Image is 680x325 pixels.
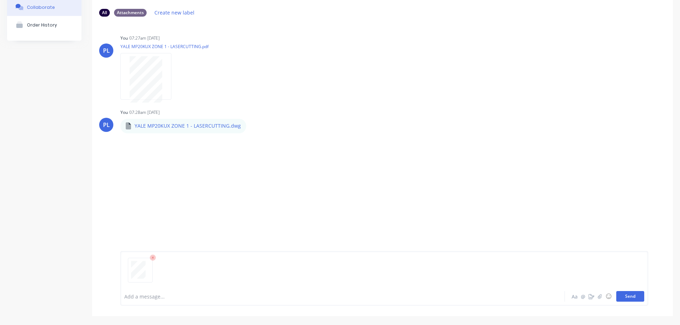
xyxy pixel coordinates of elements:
[99,9,110,17] div: All
[129,35,160,41] div: 07:27am [DATE]
[579,292,587,301] button: @
[129,109,160,116] div: 07:28am [DATE]
[135,122,241,129] p: YALE MP20KUX ZONE 1 - LASERCUTTING.dwg
[151,8,198,17] button: Create new label
[114,9,147,17] div: Attachments
[120,43,209,50] p: YALE MP20KUX ZONE 1 - LASERCUTTING.pdf
[570,292,579,301] button: Aa
[103,121,110,129] div: PL
[7,16,81,34] button: Order History
[120,109,128,116] div: You
[120,35,128,41] div: You
[103,46,110,55] div: PL
[27,5,55,10] div: Collaborate
[616,291,644,302] button: Send
[604,292,613,301] button: ☺
[27,22,57,28] div: Order History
